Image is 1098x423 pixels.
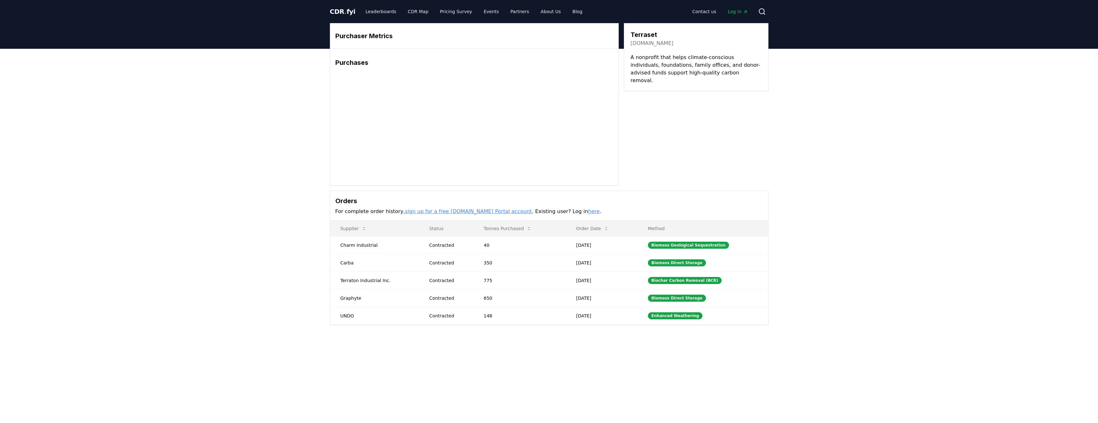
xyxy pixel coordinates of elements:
div: Contracted [429,313,468,319]
div: Enhanced Weathering [648,312,703,319]
div: Biochar Carbon Removal (BCR) [648,277,722,284]
a: CDR Map [403,6,433,17]
td: 40 [474,236,566,254]
td: Terraton Industrial Inc. [330,272,419,289]
h3: Orders [335,196,763,206]
p: A nonprofit that helps climate-conscious individuals, foundations, family offices, and donor-advi... [631,54,762,84]
a: Log in [723,6,753,17]
a: sign up for a free [DOMAIN_NAME] Portal account [405,208,532,214]
td: UNDO [330,307,419,324]
div: Contracted [429,295,468,301]
a: Contact us [687,6,721,17]
a: Blog [567,6,588,17]
button: Supplier [335,222,372,235]
td: Graphyte [330,289,419,307]
td: [DATE] [566,272,638,289]
a: here [588,208,599,214]
div: Contracted [429,242,468,248]
td: 650 [474,289,566,307]
h3: Purchaser Metrics [335,31,613,41]
p: Method [643,225,763,232]
a: Pricing Survey [435,6,477,17]
td: 148 [474,307,566,324]
div: Biomass Direct Storage [648,259,706,266]
h3: Terraset [631,30,674,39]
span: . [344,8,347,15]
a: About Us [535,6,566,17]
td: [DATE] [566,307,638,324]
a: Events [479,6,504,17]
h3: Purchases [335,58,613,67]
div: Biomass Direct Storage [648,295,706,302]
div: Contracted [429,277,468,284]
div: Biomass Geological Sequestration [648,242,729,249]
p: For complete order history, . Existing user? Log in . [335,208,763,215]
p: Status [424,225,468,232]
button: Order Date [571,222,614,235]
td: 350 [474,254,566,272]
td: Carba [330,254,419,272]
td: 775 [474,272,566,289]
a: Leaderboards [360,6,401,17]
nav: Main [360,6,587,17]
nav: Main [687,6,753,17]
td: [DATE] [566,289,638,307]
td: [DATE] [566,236,638,254]
span: CDR fyi [330,8,356,15]
a: Partners [505,6,534,17]
a: CDR.fyi [330,7,356,16]
td: [DATE] [566,254,638,272]
div: Contracted [429,260,468,266]
a: [DOMAIN_NAME] [631,39,674,47]
button: Tonnes Purchased [479,222,537,235]
td: Charm Industrial [330,236,419,254]
span: Log in [728,8,748,15]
